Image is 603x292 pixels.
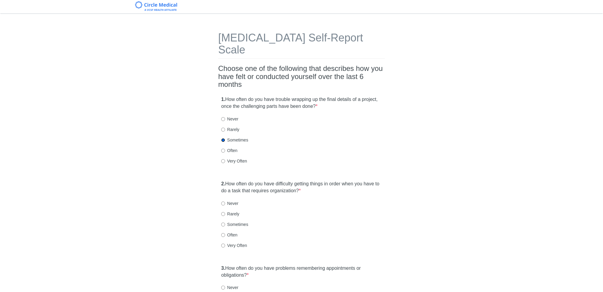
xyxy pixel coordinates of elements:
[218,65,385,88] h2: Choose one of the following that describes how you have felt or conducted yourself over the last ...
[218,32,385,59] h1: [MEDICAL_DATA] Self-Report Scale
[221,117,225,121] input: Never
[221,265,382,279] label: How often do you have problems remembering appointments or obligations?
[221,148,237,154] label: Often
[221,244,225,248] input: Very Often
[221,233,225,237] input: Often
[221,97,225,102] strong: 1.
[221,96,382,110] label: How often do you have trouble wrapping up the final details of a project, once the challenging pa...
[221,181,225,186] strong: 2.
[221,266,225,271] strong: 3.
[221,137,248,143] label: Sometimes
[221,242,247,248] label: Very Often
[221,221,248,227] label: Sometimes
[221,212,225,216] input: Rarely
[221,128,225,132] input: Rarely
[221,181,382,194] label: How often do you have difficulty getting things in order when you have to do a task that requires...
[221,138,225,142] input: Sometimes
[221,232,237,238] label: Often
[221,158,247,164] label: Very Often
[221,200,238,206] label: Never
[135,1,177,11] img: Circle Medical Logo
[221,211,239,217] label: Rarely
[221,286,225,290] input: Never
[221,223,225,227] input: Sometimes
[221,126,239,132] label: Rarely
[221,202,225,205] input: Never
[221,116,238,122] label: Never
[221,149,225,153] input: Often
[221,159,225,163] input: Very Often
[221,284,238,290] label: Never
